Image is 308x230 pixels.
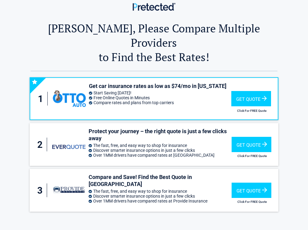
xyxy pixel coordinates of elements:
[89,189,232,194] li: The fast, free, and easy way to shop for insurance
[31,21,277,64] h2: [PERSON_NAME], Please Compare Multiple Providers to Find the Best Rates!
[89,173,232,188] h3: Compare and Save! Find the Best Quote in [GEOGRAPHIC_DATA]
[232,154,273,158] h2: Click For FREE Quote
[231,109,272,112] h2: Click For FREE Quote
[52,182,85,199] img: provide-insurance's logo
[231,91,271,106] div: Get Quote
[89,153,232,158] li: Over 1MM drivers have compared rates at [GEOGRAPHIC_DATA]
[89,148,232,153] li: Discover smarter insurance options in just a few clicks
[89,95,231,100] li: Free Online Quotes in Minutes
[36,138,47,152] div: 2
[232,200,273,203] h2: Click For FREE Quote
[52,145,85,149] img: everquote's logo
[89,100,231,105] li: Compare rates and plans from top carriers
[232,137,271,152] div: Get Quote
[89,82,231,89] h3: Get car insurance rates as low as $74/mo in [US_STATE]
[89,194,232,199] li: Discover smarter insurance options in just a few clicks
[89,90,231,95] li: Start Saving [DATE]!
[89,128,232,142] h3: Protect your journey – the right quote is just a few clicks away
[232,183,271,198] div: Get Quote
[36,92,48,106] div: 1
[53,90,86,107] img: ottoinsurance's logo
[36,184,47,197] div: 3
[133,3,175,10] img: Main Logo
[89,143,232,148] li: The fast, free, and easy way to shop for insurance
[89,199,232,203] li: Over 1MM drivers have compared rates at Provide Insurance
